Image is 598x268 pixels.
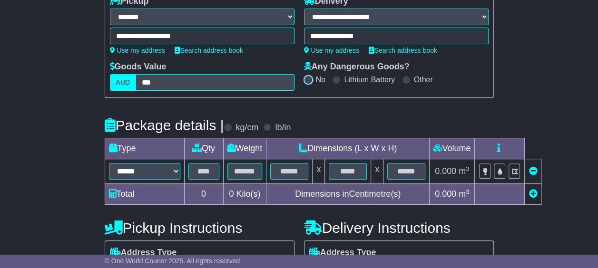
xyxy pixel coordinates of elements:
label: Address Type [309,248,376,258]
span: m [459,189,470,199]
td: Volume [430,138,475,159]
span: © One World Courier 2025. All rights reserved. [105,257,242,265]
a: Search address book [175,47,243,54]
a: Use my address [110,47,165,54]
sup: 3 [466,188,470,195]
label: Other [414,75,433,84]
a: Search address book [369,47,437,54]
td: x [371,159,383,184]
a: Add new item [529,189,537,199]
td: Kilo(s) [223,184,266,205]
a: Remove this item [529,166,537,176]
span: 0.000 [435,166,456,176]
label: Any Dangerous Goods? [304,62,410,72]
sup: 3 [466,165,470,172]
td: Qty [184,138,223,159]
label: kg/cm [235,123,258,133]
label: No [316,75,325,84]
h4: Delivery Instructions [304,220,494,236]
td: Dimensions in Centimetre(s) [266,184,430,205]
td: Dimensions (L x W x H) [266,138,430,159]
span: m [459,166,470,176]
label: Goods Value [110,62,167,72]
td: Weight [223,138,266,159]
label: Address Type [110,248,177,258]
label: Lithium Battery [344,75,395,84]
h4: Pickup Instructions [105,220,294,236]
td: 0 [184,184,223,205]
td: x [313,159,325,184]
h4: Package details | [105,117,224,133]
label: AUD [110,74,137,91]
span: 0.000 [435,189,456,199]
td: Total [105,184,184,205]
td: Type [105,138,184,159]
a: Use my address [304,47,359,54]
label: lb/in [275,123,291,133]
span: 0 [229,189,234,199]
